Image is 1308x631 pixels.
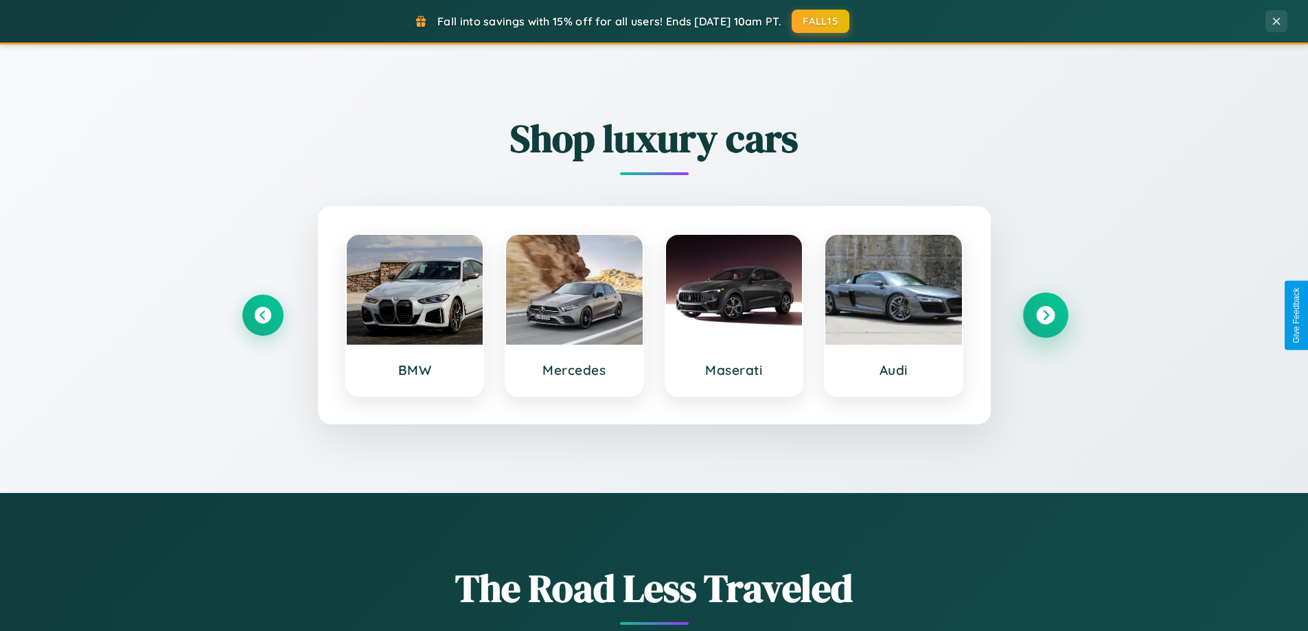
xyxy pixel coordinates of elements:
h1: The Road Less Traveled [242,562,1066,615]
h3: Maserati [680,362,789,378]
h2: Shop luxury cars [242,112,1066,165]
span: Fall into savings with 15% off for all users! Ends [DATE] 10am PT. [437,14,781,28]
div: Give Feedback [1292,288,1301,343]
h3: Audi [839,362,948,378]
h3: Mercedes [520,362,629,378]
h3: BMW [360,362,470,378]
button: FALL15 [792,10,849,33]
